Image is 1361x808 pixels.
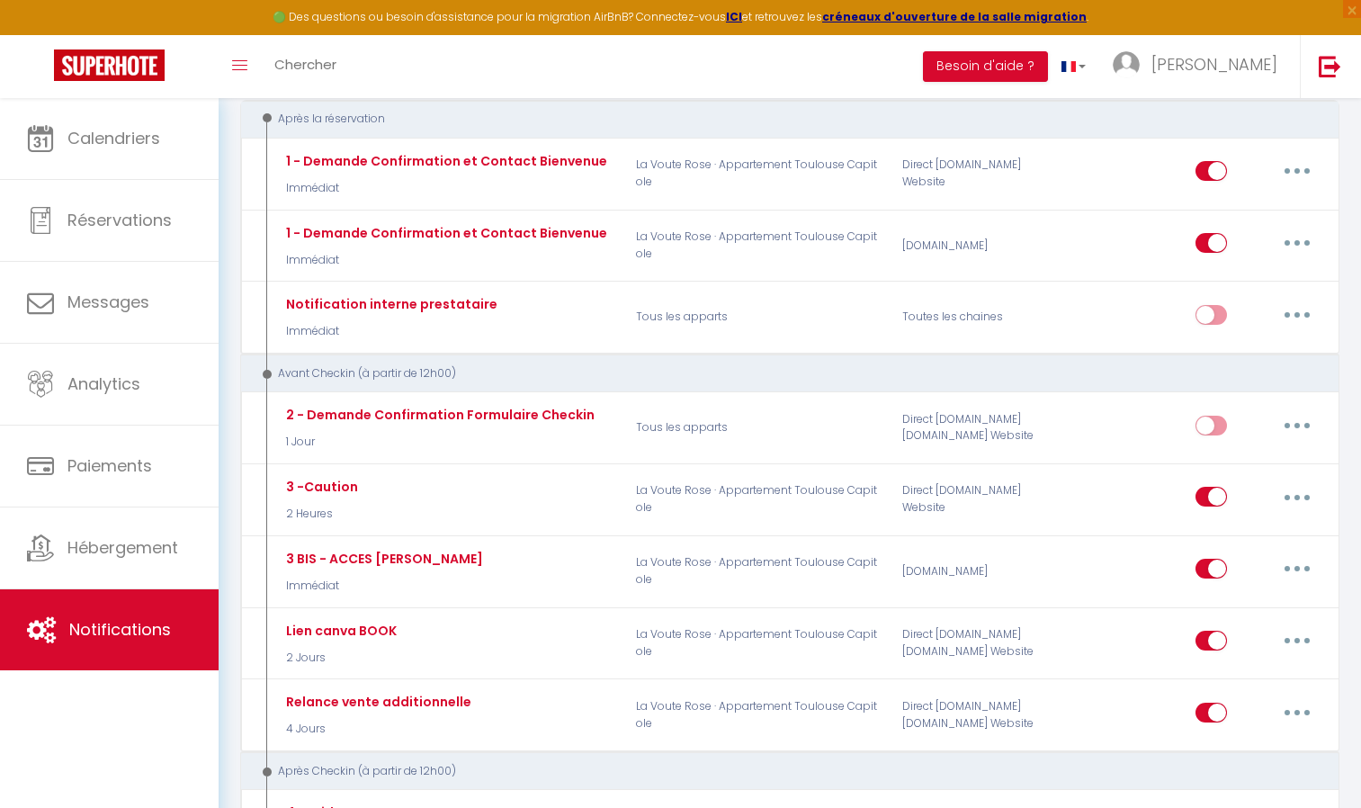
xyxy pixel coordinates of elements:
[1319,55,1341,77] img: logout
[261,35,350,98] a: Chercher
[282,405,595,425] div: 2 - Demande Confirmation Formulaire Checkin
[624,545,891,597] p: La Voute Rose · Appartement Toulouse Capitole
[282,692,471,712] div: Relance vente additionnelle
[282,578,483,595] p: Immédiat
[1113,51,1140,78] img: ...
[69,618,171,641] span: Notifications
[1099,35,1300,98] a: ... [PERSON_NAME]
[257,365,1302,382] div: Avant Checkin (à partir de 12h00)
[891,545,1068,597] div: [DOMAIN_NAME]
[282,477,358,497] div: 3 -Caution
[891,148,1068,200] div: Direct [DOMAIN_NAME] Website
[282,294,497,314] div: Notification interne prestataire
[67,127,160,149] span: Calendriers
[274,55,336,74] span: Chercher
[282,180,607,197] p: Immédiat
[891,473,1068,525] div: Direct [DOMAIN_NAME] Website
[67,291,149,313] span: Messages
[282,506,358,523] p: 2 Heures
[891,617,1068,669] div: Direct [DOMAIN_NAME] [DOMAIN_NAME] Website
[282,621,397,641] div: Lien canva BOOK
[282,151,607,171] div: 1 - Demande Confirmation et Contact Bienvenue
[624,473,891,525] p: La Voute Rose · Appartement Toulouse Capitole
[282,650,397,667] p: 2 Jours
[67,209,172,231] span: Réservations
[726,9,742,24] a: ICI
[282,434,595,451] p: 1 Jour
[624,689,891,741] p: La Voute Rose · Appartement Toulouse Capitole
[624,148,891,200] p: La Voute Rose · Appartement Toulouse Capitole
[67,373,140,395] span: Analytics
[282,252,607,269] p: Immédiat
[54,49,165,81] img: Super Booking
[624,402,891,454] p: Tous les apparts
[67,536,178,559] span: Hébergement
[257,111,1302,128] div: Après la réservation
[257,763,1302,780] div: Après Checkin (à partir de 12h00)
[282,549,483,569] div: 3 BIS - ACCES [PERSON_NAME]
[891,292,1068,344] div: Toutes les chaines
[282,323,497,340] p: Immédiat
[891,220,1068,272] div: [DOMAIN_NAME]
[891,402,1068,454] div: Direct [DOMAIN_NAME] [DOMAIN_NAME] Website
[822,9,1087,24] a: créneaux d'ouverture de la salle migration
[282,721,471,738] p: 4 Jours
[923,51,1048,82] button: Besoin d'aide ?
[67,454,152,477] span: Paiements
[891,689,1068,741] div: Direct [DOMAIN_NAME] [DOMAIN_NAME] Website
[624,617,891,669] p: La Voute Rose · Appartement Toulouse Capitole
[1151,53,1277,76] span: [PERSON_NAME]
[14,7,68,61] button: Ouvrir le widget de chat LiveChat
[624,220,891,272] p: La Voute Rose · Appartement Toulouse Capitole
[282,223,607,243] div: 1 - Demande Confirmation et Contact Bienvenue
[624,292,891,344] p: Tous les apparts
